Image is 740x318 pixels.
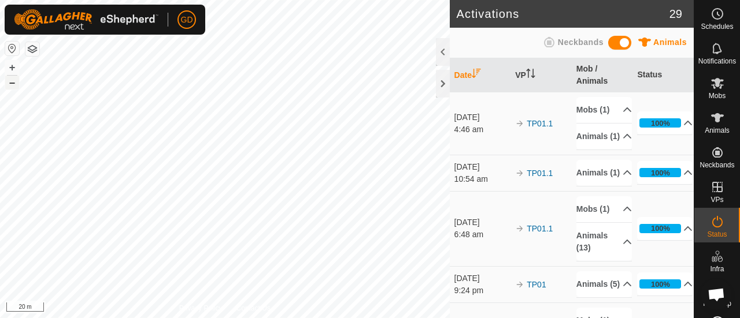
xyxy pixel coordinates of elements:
a: TP01.1 [527,224,553,233]
span: Neckbands [700,162,734,169]
p-accordion-header: Animals (1) [576,160,632,186]
div: 100% [651,223,670,234]
p-sorticon: Activate to sort [472,70,481,80]
p-accordion-header: Animals (13) [576,223,632,261]
div: [DATE] [454,216,510,229]
span: Heatmap [703,300,731,307]
span: Mobs [709,92,726,99]
th: Status [632,58,694,92]
div: Open chat [701,279,732,310]
h2: Activations [457,7,669,21]
button: Reset Map [5,42,19,55]
img: arrow [515,280,524,289]
p-accordion-header: Mobs (1) [576,97,632,123]
div: 6:48 am [454,229,510,241]
span: Infra [710,265,724,272]
div: 100% [639,279,681,289]
span: Notifications [698,58,736,65]
p-accordion-header: 100% [637,217,693,240]
p-accordion-header: 100% [637,111,693,134]
div: 4:46 am [454,124,510,136]
span: Schedules [701,23,733,30]
button: – [5,76,19,89]
span: Status [707,231,727,238]
a: TP01 [527,280,546,289]
p-accordion-header: Animals (1) [576,124,632,149]
p-sorticon: Activate to sort [526,70,535,80]
div: 9:24 pm [454,285,510,297]
a: Contact Us [236,303,270,313]
button: + [5,61,19,74]
div: [DATE] [454,272,510,285]
th: VP [510,58,572,92]
p-accordion-header: 100% [637,272,693,295]
img: Gallagher Logo [14,9,158,30]
th: Mob / Animals [572,58,633,92]
span: 29 [669,5,682,23]
div: [DATE] [454,161,510,173]
div: 100% [651,167,670,178]
a: Privacy Policy [179,303,223,313]
th: Date [450,58,511,92]
span: Animals [705,127,730,134]
div: 100% [651,118,670,129]
a: TP01.1 [527,119,553,128]
img: arrow [515,119,524,128]
div: 100% [639,168,681,177]
span: VPs [711,196,723,203]
button: Map Layers [25,42,39,56]
p-accordion-header: Animals (5) [576,271,632,297]
div: [DATE] [454,111,510,124]
p-accordion-header: Mobs (1) [576,196,632,222]
img: arrow [515,169,524,178]
div: 100% [639,224,681,233]
span: GD [181,14,193,26]
div: 100% [639,118,681,128]
img: arrow [515,224,524,233]
div: 100% [651,279,670,290]
span: Animals [653,38,687,47]
p-accordion-header: 100% [637,161,693,184]
span: Neckbands [558,38,604,47]
a: TP01.1 [527,169,553,178]
div: 10:54 am [454,173,510,185]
